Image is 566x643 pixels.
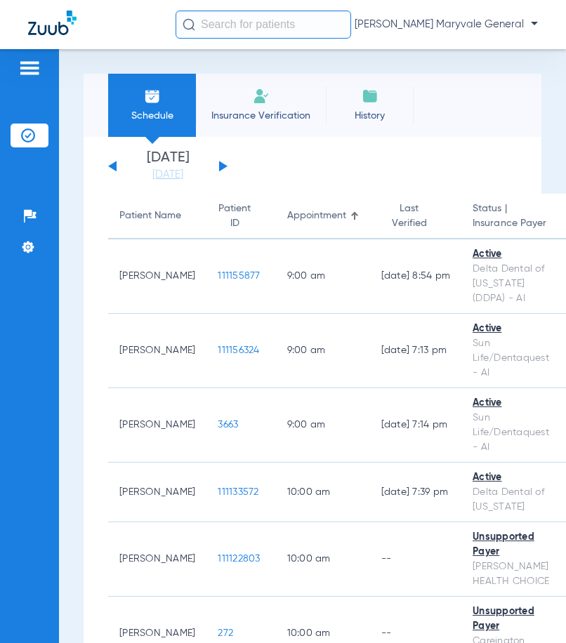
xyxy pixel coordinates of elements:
div: Sun Life/Dentaquest - AI [473,336,555,380]
span: Schedule [119,109,185,123]
div: Active [473,247,555,262]
div: Unsupported Payer [473,604,555,634]
td: 9:00 AM [276,314,370,388]
li: [DATE] [126,151,210,182]
div: Delta Dental of [US_STATE] (DDPA) - AI [473,262,555,306]
div: Appointment [287,208,359,223]
img: hamburger-icon [18,60,41,77]
span: 111155877 [218,271,260,281]
div: Last Verified [381,201,438,231]
td: [DATE] 7:14 PM [370,388,462,463]
span: 111156324 [218,345,259,355]
span: History [336,109,403,123]
td: [DATE] 7:13 PM [370,314,462,388]
td: [PERSON_NAME] [108,388,206,463]
img: Zuub Logo [28,11,77,35]
span: 111122803 [218,554,260,564]
div: Patient ID [218,201,251,231]
input: Search for patients [176,11,351,39]
div: Appointment [287,208,346,223]
div: Delta Dental of [US_STATE] [473,485,555,515]
div: Sun Life/Dentaquest - AI [473,411,555,455]
td: [PERSON_NAME] [108,314,206,388]
td: [PERSON_NAME] [108,522,206,597]
a: [DATE] [126,168,210,182]
td: [DATE] 8:54 PM [370,239,462,314]
div: Active [473,470,555,485]
td: -- [370,522,462,597]
span: [PERSON_NAME] Maryvale General [355,18,538,32]
div: Patient Name [119,208,195,223]
td: [PERSON_NAME] [108,239,206,314]
img: Manual Insurance Verification [253,88,270,105]
span: 111133572 [218,487,258,497]
td: [PERSON_NAME] [108,463,206,522]
img: History [362,88,379,105]
span: Insurance Verification [206,109,315,123]
span: 3663 [218,420,238,430]
td: 9:00 AM [276,239,370,314]
div: [PERSON_NAME] HEALTH CHOICE [473,559,555,589]
td: 9:00 AM [276,388,370,463]
div: Patient ID [218,201,264,231]
img: Schedule [144,88,161,105]
div: Active [473,321,555,336]
span: Insurance Payer [473,216,555,231]
span: 272 [218,628,233,638]
div: Patient Name [119,208,181,223]
td: 10:00 AM [276,522,370,597]
td: 10:00 AM [276,463,370,522]
div: Unsupported Payer [473,530,555,559]
img: Search Icon [183,18,195,31]
td: [DATE] 7:39 PM [370,463,462,522]
div: Last Verified [381,201,451,231]
iframe: Chat Widget [496,576,566,643]
div: Active [473,396,555,411]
